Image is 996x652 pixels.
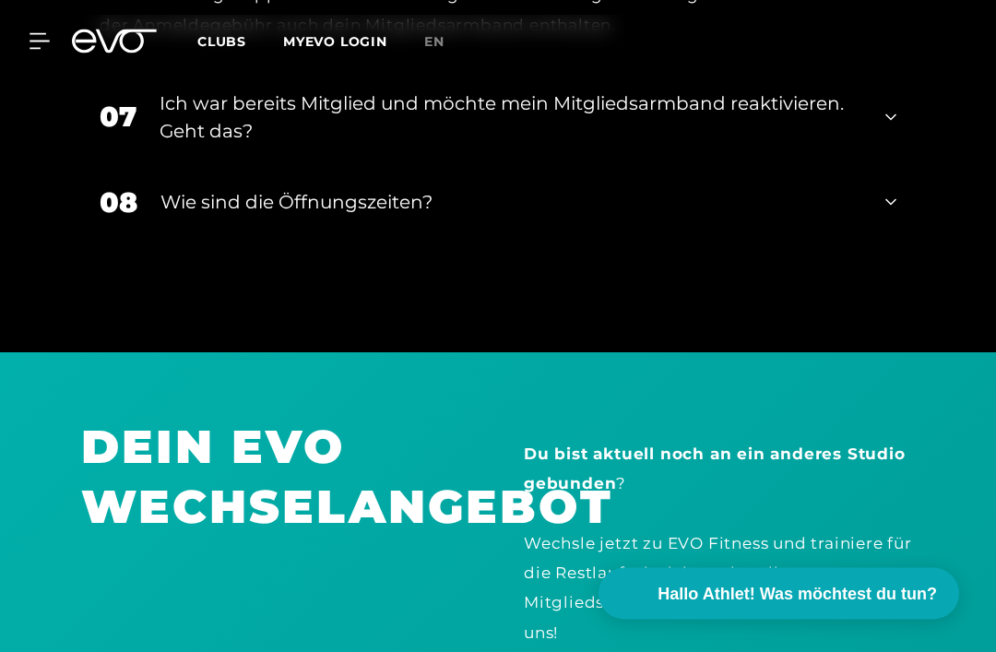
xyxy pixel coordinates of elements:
button: Hallo Athlet! Was möchtest du tun? [599,568,959,620]
a: Clubs [197,32,283,50]
strong: Du bist aktuell noch an ein anderes Studio gebunden [524,445,906,493]
span: Clubs [197,33,246,50]
a: MYEVO LOGIN [283,33,387,50]
h1: DEIN EVO WECHSELANGEBOT [81,418,472,538]
a: en [424,31,467,53]
div: Wie sind die Öffnungszeiten? [160,189,862,217]
div: 08 [100,183,137,224]
span: en [424,33,445,50]
div: ? Wechsle jetzt zu EVO Fitness und trainiere für die Restlaufzeit deiner aktuellen Mitgliedschaft... [524,440,915,648]
span: Hallo Athlet! Was möchtest du tun? [658,582,937,607]
div: Ich war bereits Mitglied und möchte mein Mitgliedsarmband reaktivieren. Geht das? [160,90,862,146]
div: 07 [100,97,136,138]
